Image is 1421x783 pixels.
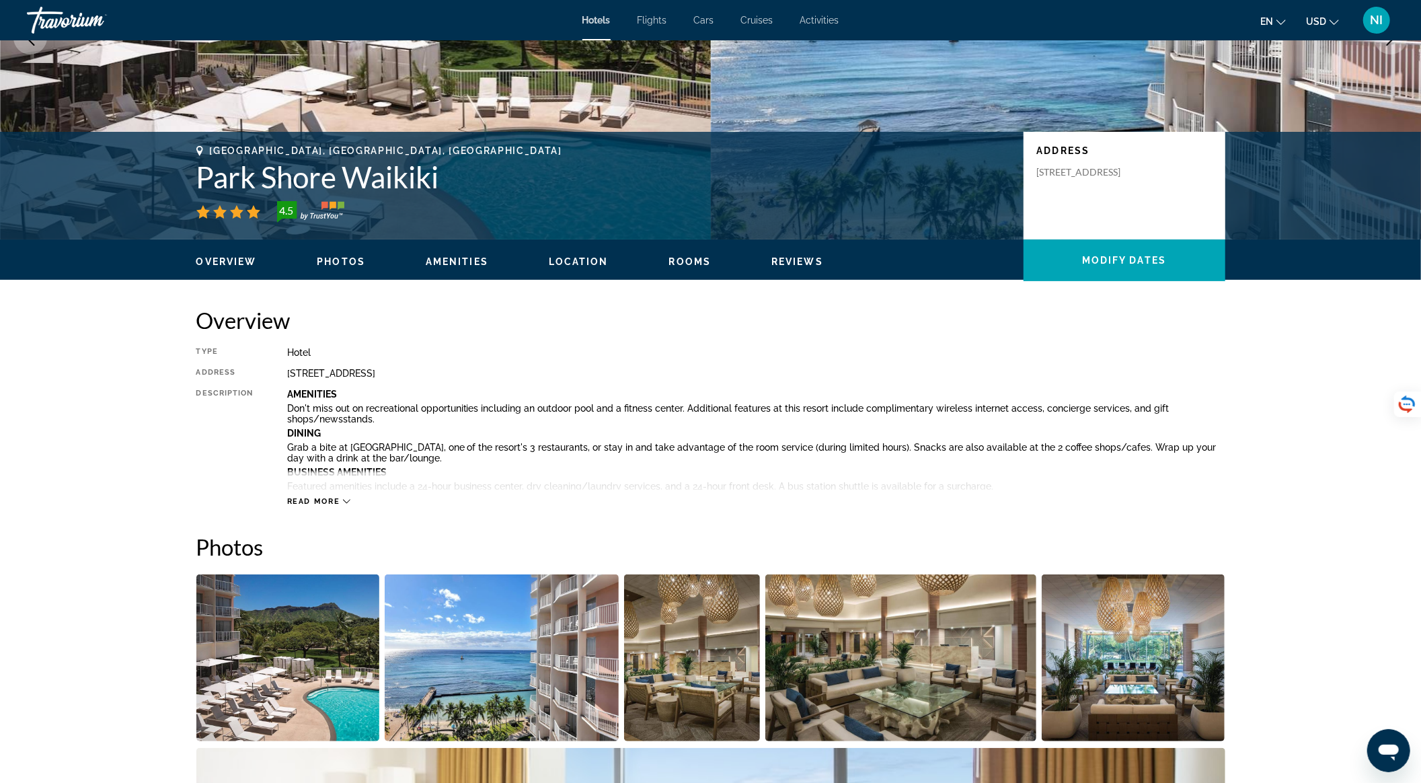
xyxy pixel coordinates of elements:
span: USD [1306,16,1326,27]
a: Cruises [741,15,773,26]
button: Open full-screen image slider [765,574,1036,742]
span: Location [549,256,609,267]
button: Read more [287,496,351,507]
a: Flights [638,15,667,26]
span: en [1260,16,1273,27]
span: Reviews [771,256,823,267]
div: Address [196,368,254,379]
span: Overview [196,256,257,267]
button: Reviews [771,256,823,268]
button: Change language [1260,11,1286,31]
button: Modify Dates [1024,239,1225,281]
button: Open full-screen image slider [385,574,619,742]
button: User Menu [1359,6,1394,34]
img: TrustYou guest rating badge [277,201,344,223]
button: Rooms [669,256,712,268]
button: Amenities [426,256,488,268]
p: Grab a bite at [GEOGRAPHIC_DATA], one of the resort's 3 restaurants, or stay in and take advantag... [287,442,1225,463]
button: Photos [317,256,365,268]
button: Overview [196,256,257,268]
span: Modify Dates [1082,255,1166,266]
span: Photos [317,256,365,267]
div: 4.5 [273,202,300,219]
div: [STREET_ADDRESS] [287,368,1225,379]
h2: Overview [196,307,1225,334]
span: Read more [287,497,340,506]
button: Open full-screen image slider [624,574,761,742]
p: Address [1037,145,1212,156]
button: Open full-screen image slider [196,574,380,742]
h1: Park Shore Waikiki [196,159,1010,194]
p: Don't miss out on recreational opportunities including an outdoor pool and a fitness center. Addi... [287,403,1225,424]
b: Amenities [287,389,337,400]
div: Description [196,389,254,490]
span: Amenities [426,256,488,267]
span: Rooms [669,256,712,267]
a: Travorium [27,3,161,38]
div: Type [196,347,254,358]
a: Activities [800,15,839,26]
span: [GEOGRAPHIC_DATA], [GEOGRAPHIC_DATA], [GEOGRAPHIC_DATA] [210,145,562,156]
a: Cars [694,15,714,26]
iframe: Кнопка для запуску вікна повідомлень [1367,729,1410,772]
b: Dining [287,428,321,439]
h2: Photos [196,533,1225,560]
p: [STREET_ADDRESS] [1037,166,1145,178]
span: NI [1371,13,1383,27]
button: Location [549,256,609,268]
div: Hotel [287,347,1225,358]
a: Hotels [582,15,611,26]
button: Open full-screen image slider [1042,574,1225,742]
button: Change currency [1306,11,1339,31]
b: Business Amenities [287,467,387,478]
